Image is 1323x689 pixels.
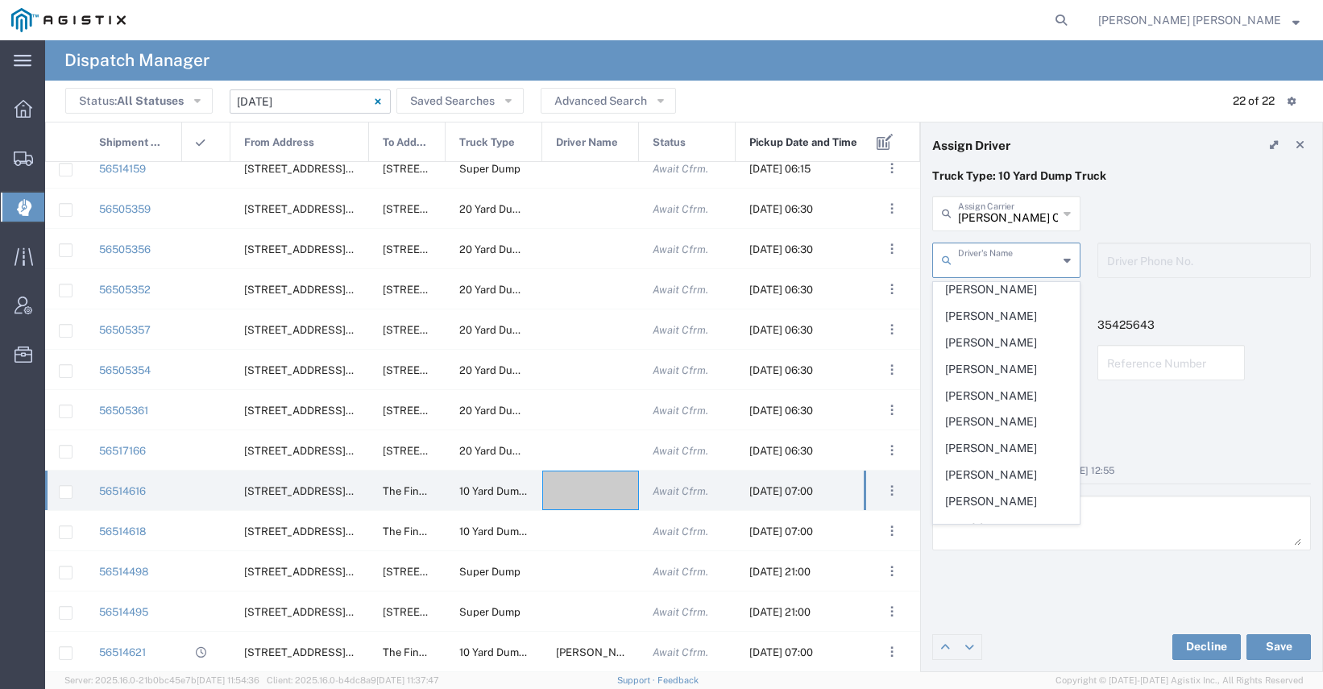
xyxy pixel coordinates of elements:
span: All Statuses [117,94,184,107]
span: 20 Yard Dump Truck [459,364,558,376]
span: 4801 Oakport St, Oakland, California, 94601, United States [244,324,404,336]
span: 08/18/2025, 06:30 [749,284,813,296]
a: 56514621 [99,646,146,658]
span: 08/18/2025, 06:30 [749,243,813,255]
span: From Address [244,122,314,163]
span: 1601 Dixon Landing Rd, Milpitas, California, 95035, United States [383,405,630,417]
button: Advanced Search [541,88,676,114]
span: Client: 2025.16.0-b4dc8a9 [267,675,439,685]
span: 1817 Grand Ave, San Rafael, California, United States [244,606,404,618]
span: Super Dump [459,566,520,578]
span: Await Cfrm. [653,485,708,497]
button: ... [881,600,903,623]
h4: Assign Driver [932,138,1010,152]
span: [PERSON_NAME] [934,384,1079,409]
a: Feedback [657,675,699,685]
span: 1601 Dixon Landing Rd, Milpitas, California, 95035, United States [383,364,630,376]
button: ... [881,520,903,542]
span: 1601 Dixon Landing Rd, Milpitas, California, 95035, United States [383,163,630,175]
span: [PERSON_NAME] [934,463,1079,488]
span: . . . [890,239,894,259]
a: 56514616 [99,485,146,497]
p: Truck Type: 10 Yard Dump Truck [932,168,1311,185]
span: Server: 2025.16.0-21b0bc45e7b [64,675,259,685]
button: Status:All Statuses [65,88,213,114]
a: Support [617,675,657,685]
button: ... [881,560,903,583]
span: Copyright © [DATE]-[DATE] Agistix Inc., All Rights Reserved [1055,674,1304,687]
button: ... [881,238,903,260]
span: . . . [890,280,894,299]
span: Await Cfrm. [653,284,708,296]
span: 08/18/2025, 06:30 [749,324,813,336]
span: Await Cfrm. [653,163,708,175]
span: 99 Main St, Daly City, California, 94014, United States [244,163,404,175]
span: 10 Yard Dump Truck [459,646,556,658]
span: Kayte Bray Dogali [1098,11,1281,29]
a: 56505356 [99,243,151,255]
span: 08/18/2025, 06:30 [749,445,813,457]
span: Super Dump [459,163,520,175]
span: [PERSON_NAME] [934,489,1079,514]
h4: Notes [932,420,1311,434]
button: ... [881,399,903,421]
div: by Agistix [PERSON_NAME] [DATE] 12:55 [932,464,1311,479]
span: Await Cfrm. [653,525,708,538]
div: 22 of 22 [1233,93,1275,110]
span: 4801 Oakport St, Oakland, California, 94601, United States [244,364,404,376]
span: 1601 Dixon Landing Rd, Milpitas, California, 95035, United States [383,284,630,296]
button: ... [881,479,903,502]
span: 20 Yard Dump Truck [459,445,558,457]
span: 4801 Oakport St, Oakland, California, 94601, United States [244,405,404,417]
button: ... [881,278,903,301]
span: 10 Yard Dump Truck [459,485,556,497]
a: Edit previous row [933,635,957,659]
span: Truck Type [459,122,515,163]
span: 910 Howell Mountain Rd, Angwin, California, United States [244,646,491,658]
img: logo [11,8,126,32]
span: Pickup Date and Time [749,122,857,163]
span: 08/18/2025, 07:00 [749,646,813,658]
span: Super Dump [459,606,520,618]
span: 4801 Oakport St, Oakland, California, 94601, United States [244,203,404,215]
span: Await Cfrm. [653,243,708,255]
span: 08/18/2025, 06:30 [749,203,813,215]
button: ... [881,157,903,180]
span: 08/18/2025, 06:15 [749,163,811,175]
span: [PERSON_NAME] [934,409,1079,434]
span: 20 Yard Dump Truck [459,243,558,255]
span: Await Cfrm. [653,445,708,457]
h4: Dispatch Manager [64,40,209,81]
span: . . . [890,642,894,662]
span: [PERSON_NAME] [934,436,1079,461]
span: . . . [890,521,894,541]
span: 1601 Dixon Landing Rd, Milpitas, California, 95035, United States [383,324,630,336]
span: To Address [383,122,428,163]
button: Decline [1172,634,1241,660]
a: 56505359 [99,203,151,215]
span: Await Cfrm. [653,566,708,578]
span: 08/18/2025, 06:30 [749,405,813,417]
span: Await Cfrm. [653,606,708,618]
span: 20 Yard Dump Truck [459,284,558,296]
span: Await Cfrm. [653,405,708,417]
a: 56514495 [99,606,148,618]
span: 1601 Dixon Landing Rd, Milpitas, California, 95035, United States [383,243,630,255]
span: 4611 Porter Creek Rd, Santa Rosa, California, 95404, United States [244,445,491,457]
span: Await Cfrm. [653,203,708,215]
span: Status [653,122,686,163]
a: 56514159 [99,163,146,175]
span: . . . [890,360,894,380]
span: Await Cfrm. [653,646,708,658]
button: Saved Searches [396,88,524,114]
span: [PERSON_NAME] [934,516,1079,541]
span: . . . [890,441,894,460]
span: . . . [890,401,894,420]
button: Save [1246,634,1311,660]
span: 08/18/2025, 07:00 [749,525,813,538]
span: The Final Destination is not defined yet, Angwin, California, United States [383,646,863,658]
a: 56514618 [99,525,146,538]
button: ... [881,359,903,381]
span: 910 Howell Mountain Rd, Angwin, California, United States [244,525,491,538]
span: 1220 Andersen Drive, San Rafael, California, 94901, United States [383,606,630,618]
